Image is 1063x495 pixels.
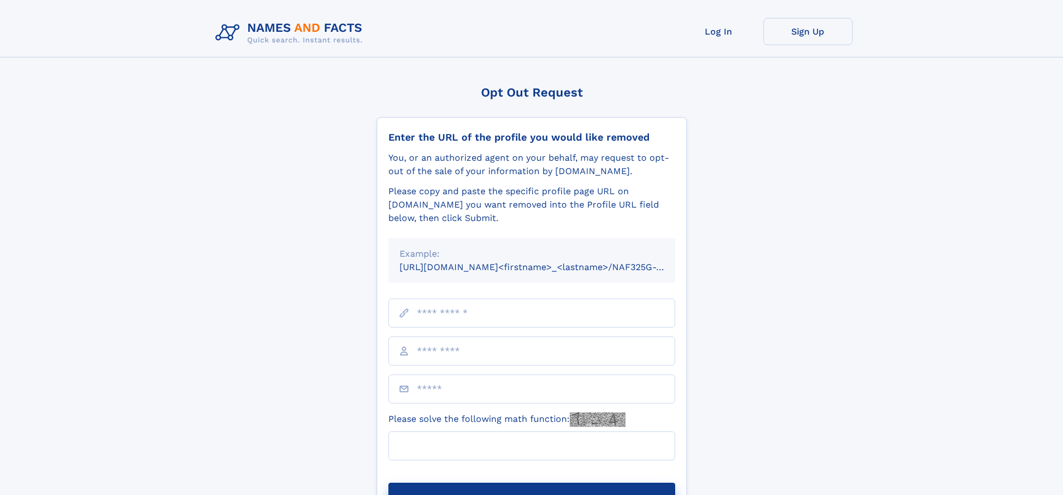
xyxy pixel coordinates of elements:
[400,262,696,272] small: [URL][DOMAIN_NAME]<firstname>_<lastname>/NAF325G-xxxxxxxx
[674,18,763,45] a: Log In
[388,185,675,225] div: Please copy and paste the specific profile page URL on [DOMAIN_NAME] you want removed into the Pr...
[763,18,853,45] a: Sign Up
[388,151,675,178] div: You, or an authorized agent on your behalf, may request to opt-out of the sale of your informatio...
[377,85,687,99] div: Opt Out Request
[211,18,372,48] img: Logo Names and Facts
[400,247,664,261] div: Example:
[388,412,626,427] label: Please solve the following math function:
[388,131,675,143] div: Enter the URL of the profile you would like removed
